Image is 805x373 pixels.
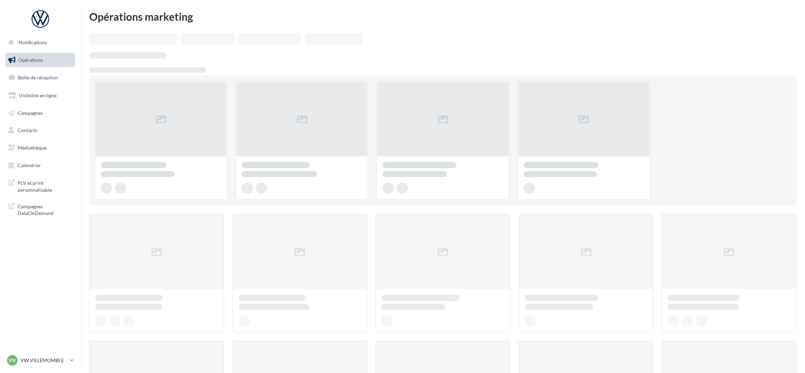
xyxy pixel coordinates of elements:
[89,11,797,22] div: Opérations marketing
[4,199,77,220] a: Campagnes DataOnDemand
[18,74,58,80] span: Boîte de réception
[18,162,41,168] span: Calendrier
[4,123,77,138] a: Contacts
[4,106,77,120] a: Campagnes
[6,354,75,367] a: VV VW VILLEMOMBLE
[20,357,67,364] p: VW VILLEMOMBLE
[18,57,43,63] span: Opérations
[19,39,47,45] span: Notifications
[4,35,74,50] button: Notifications
[18,178,72,193] span: PLV et print personnalisable
[9,357,16,364] span: VV
[18,110,43,116] span: Campagnes
[4,88,77,103] a: Visibilité en ligne
[4,175,77,196] a: PLV et print personnalisable
[18,202,72,217] span: Campagnes DataOnDemand
[19,92,57,98] span: Visibilité en ligne
[4,53,77,67] a: Opérations
[18,127,37,133] span: Contacts
[4,158,77,173] a: Calendrier
[4,140,77,155] a: Médiathèque
[4,70,77,85] a: Boîte de réception
[18,145,46,151] span: Médiathèque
